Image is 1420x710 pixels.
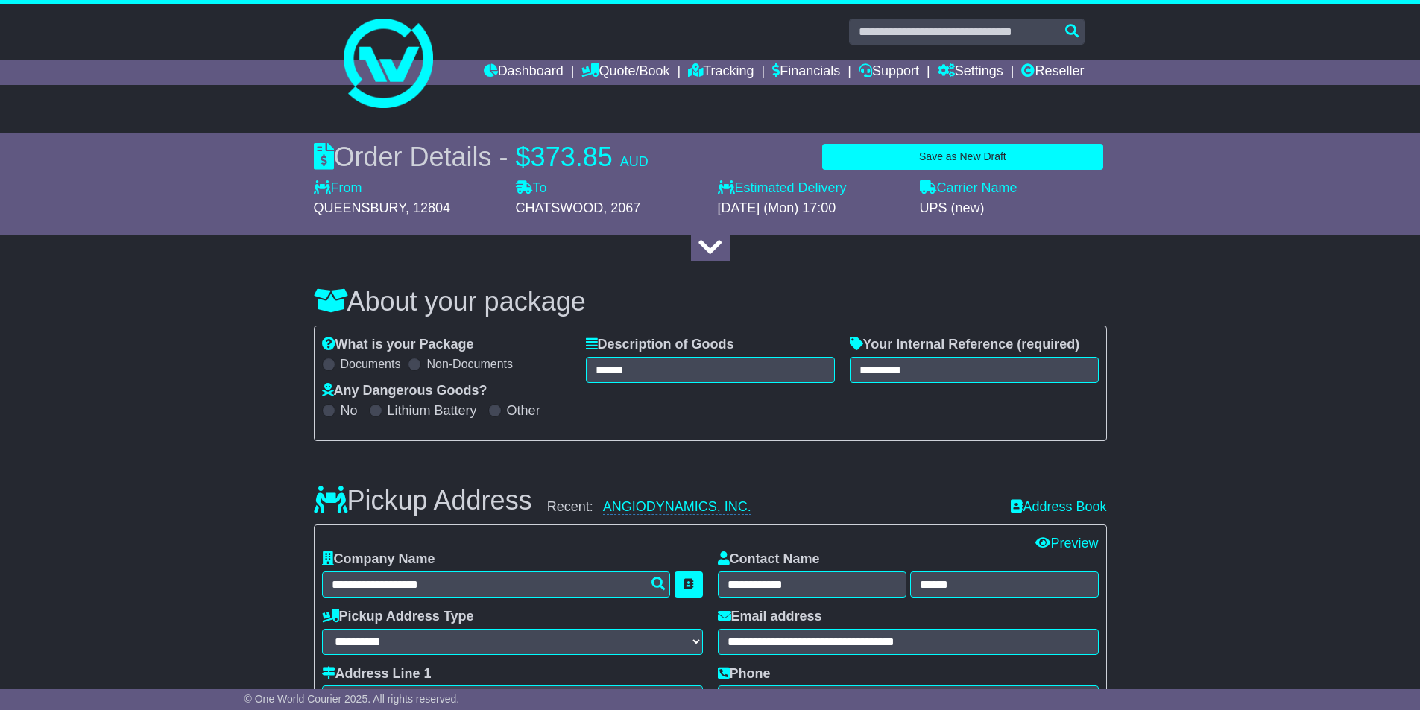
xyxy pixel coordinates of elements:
label: Your Internal Reference (required) [850,337,1080,353]
h3: About your package [314,287,1107,317]
span: , 12804 [406,200,450,215]
label: Carrier Name [920,180,1017,197]
a: Dashboard [484,60,564,85]
label: Contact Name [718,551,820,568]
span: QUEENSBURY [314,200,406,215]
label: Phone [718,666,771,682]
label: Company Name [322,551,435,568]
a: Tracking [688,60,754,85]
a: Preview [1035,536,1098,551]
div: [DATE] (Mon) 17:00 [718,200,905,217]
a: Quote/Book [581,60,669,85]
span: 373.85 [531,142,613,172]
label: Pickup Address Type [322,609,474,625]
label: Other [507,403,540,419]
div: Order Details - [314,141,649,173]
label: Email address [718,609,822,625]
span: , 2067 [603,200,640,215]
span: AUD [620,154,649,169]
div: UPS (new) [920,200,1107,217]
h3: Pickup Address [314,486,532,516]
label: Lithium Battery [388,403,477,419]
label: No [341,403,358,419]
a: Financials [772,60,840,85]
button: Save as New Draft [822,144,1102,170]
a: Reseller [1021,60,1084,85]
span: © One World Courier 2025. All rights reserved. [244,693,460,705]
a: Address Book [1011,499,1106,516]
label: Description of Goods [586,337,734,353]
a: Settings [938,60,1003,85]
label: From [314,180,362,197]
a: Support [859,60,919,85]
a: ANGIODYNAMICS, INC. [603,499,751,515]
label: To [516,180,547,197]
label: Documents [341,357,401,371]
label: Non-Documents [426,357,513,371]
span: CHATSWOOD [516,200,604,215]
label: Address Line 1 [322,666,432,682]
span: $ [516,142,531,172]
label: What is your Package [322,337,474,353]
div: Recent: [547,499,997,516]
label: Any Dangerous Goods? [322,383,487,399]
label: Estimated Delivery [718,180,905,197]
